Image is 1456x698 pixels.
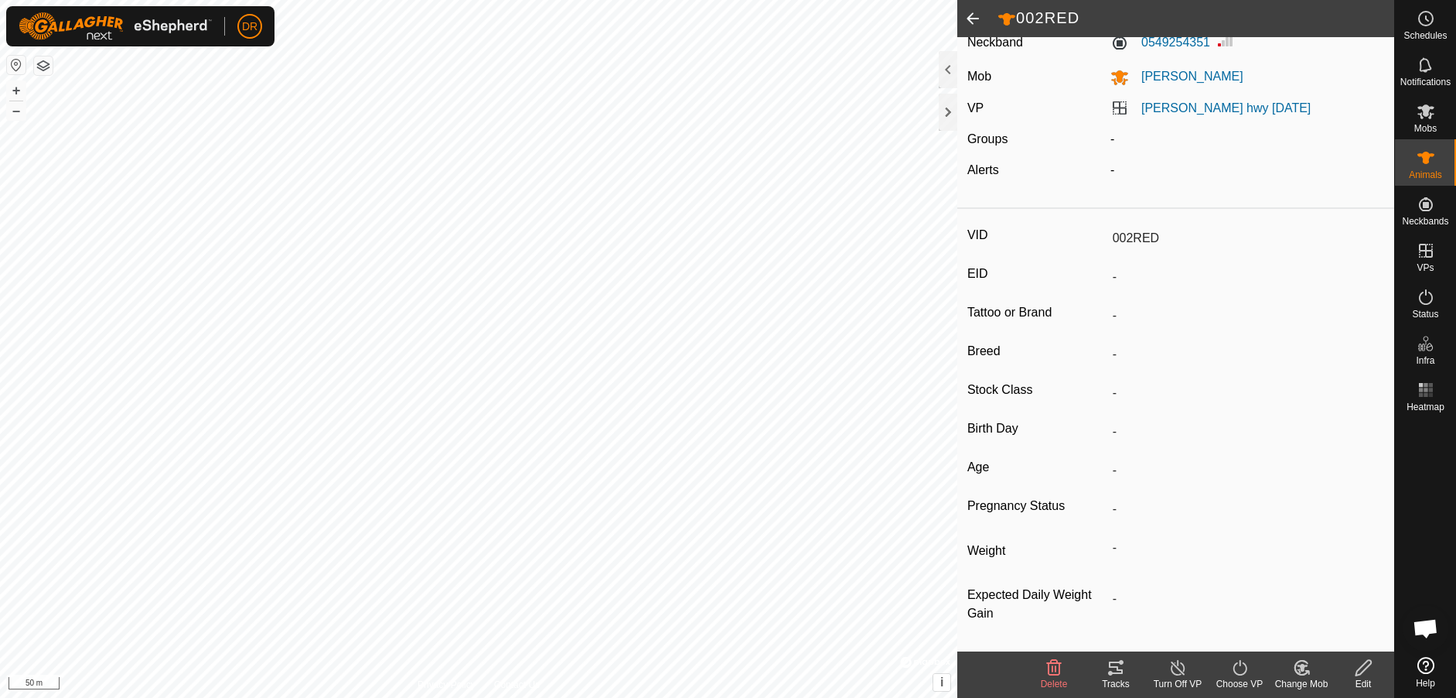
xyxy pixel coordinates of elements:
img: Signal strength [1216,31,1235,50]
span: Status [1412,310,1438,319]
label: Stock Class [967,380,1106,400]
label: VP [967,101,984,115]
label: Birth Day [967,419,1106,439]
div: Turn Off VP [1147,677,1209,691]
label: VID [967,225,1106,245]
label: EID [967,264,1106,284]
label: Neckband [967,33,1023,52]
div: Change Mob [1270,677,1332,691]
img: Gallagher Logo [19,12,212,40]
label: Pregnancy Status [967,496,1106,516]
span: Notifications [1400,77,1451,87]
div: - [1104,161,1390,180]
span: Animals [1409,170,1442,180]
a: Help [1395,651,1456,694]
div: Edit [1332,677,1394,691]
span: Mobs [1414,124,1437,133]
span: Infra [1416,356,1434,365]
span: i [940,676,943,689]
button: Reset Map [7,56,26,74]
span: VPs [1417,263,1434,272]
label: Mob [967,70,991,83]
label: Tattoo or Brand [967,303,1106,323]
label: 0549254351 [1110,33,1210,52]
a: Privacy Policy [418,678,476,692]
label: Groups [967,132,1008,145]
span: Heatmap [1407,402,1444,412]
div: - [1104,130,1390,149]
label: Weight [967,535,1106,567]
h2: 002RED [997,9,1394,29]
label: Breed [967,341,1106,361]
span: Neckbands [1402,217,1448,226]
a: Contact Us [494,678,540,692]
button: i [933,674,950,691]
label: Alerts [967,163,999,176]
span: Help [1416,679,1435,688]
a: [PERSON_NAME] hwy [DATE] [1141,101,1311,115]
span: [PERSON_NAME] [1129,70,1243,83]
label: Expected Daily Weight Gain [967,586,1106,623]
div: Tracks [1085,677,1147,691]
div: Choose VP [1209,677,1270,691]
button: Map Layers [34,56,53,75]
label: Age [967,457,1106,477]
button: + [7,81,26,100]
button: – [7,101,26,120]
span: Delete [1041,679,1068,689]
div: Open chat [1403,605,1449,652]
span: DR [242,19,257,35]
span: Schedules [1403,31,1447,40]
